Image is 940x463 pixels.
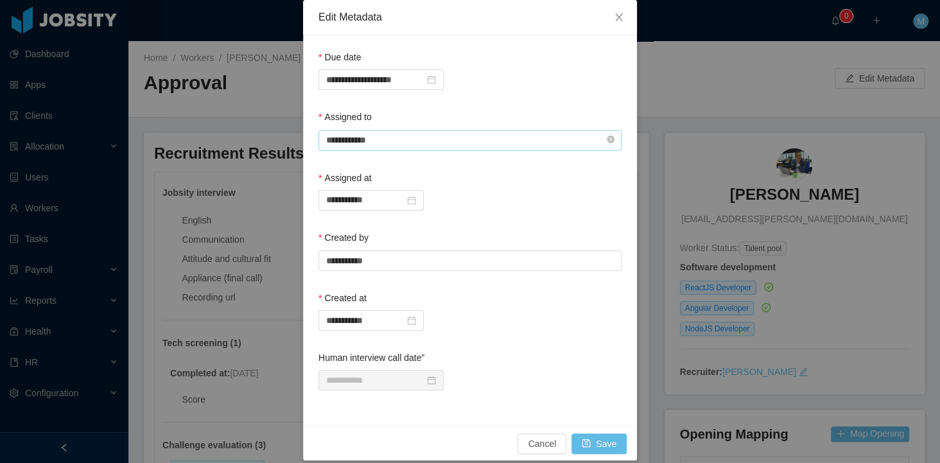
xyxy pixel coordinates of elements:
i: icon: calendar [427,376,436,385]
label: Assigned at [318,173,372,183]
i: icon: calendar [427,75,436,84]
i: icon: close [614,12,624,22]
button: Cancel [518,433,566,454]
i: icon: calendar [407,316,416,325]
label: Created at [318,293,367,303]
label: Human interview call date” [318,353,424,363]
label: Due date [318,52,361,62]
button: icon: saveSave [571,433,627,454]
label: Created by [318,232,369,243]
i: icon: calendar [407,196,416,205]
i: icon: close-circle [607,135,614,143]
label: Assigned to [318,112,372,122]
div: Edit Metadata [318,10,622,24]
